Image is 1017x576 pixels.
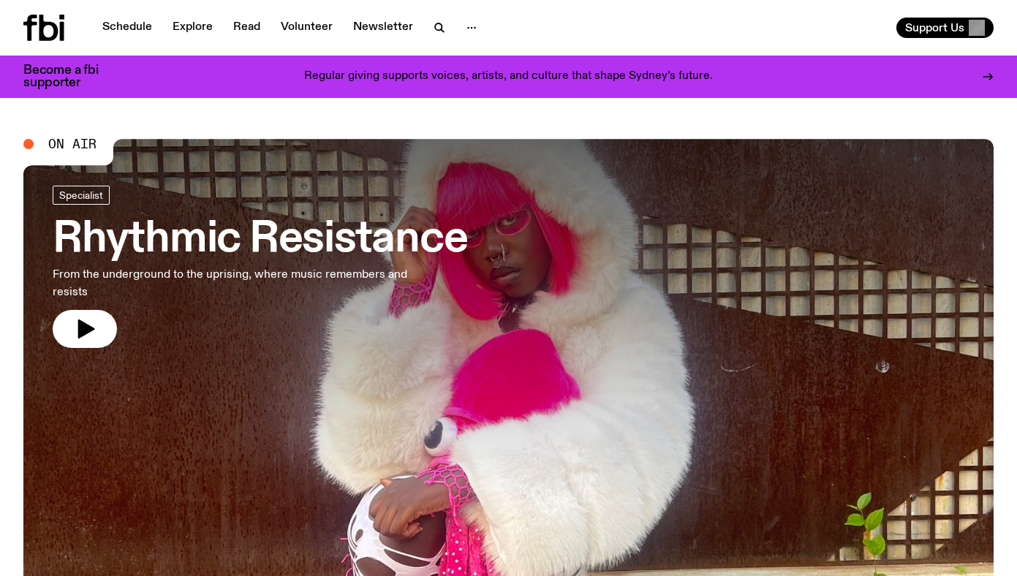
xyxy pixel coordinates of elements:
a: Read [224,18,269,38]
p: Regular giving supports voices, artists, and culture that shape Sydney’s future. [304,70,713,83]
a: Newsletter [344,18,422,38]
h3: Become a fbi supporter [23,64,117,89]
a: Volunteer [272,18,341,38]
span: Specialist [59,189,103,200]
button: Support Us [896,18,994,38]
a: Explore [164,18,222,38]
a: Specialist [53,186,110,205]
p: From the underground to the uprising, where music remembers and resists [53,266,427,301]
h3: Rhythmic Resistance [53,219,467,260]
a: Schedule [94,18,161,38]
span: On Air [48,137,97,151]
a: Rhythmic ResistanceFrom the underground to the uprising, where music remembers and resists [53,186,467,348]
span: Support Us [905,21,964,34]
